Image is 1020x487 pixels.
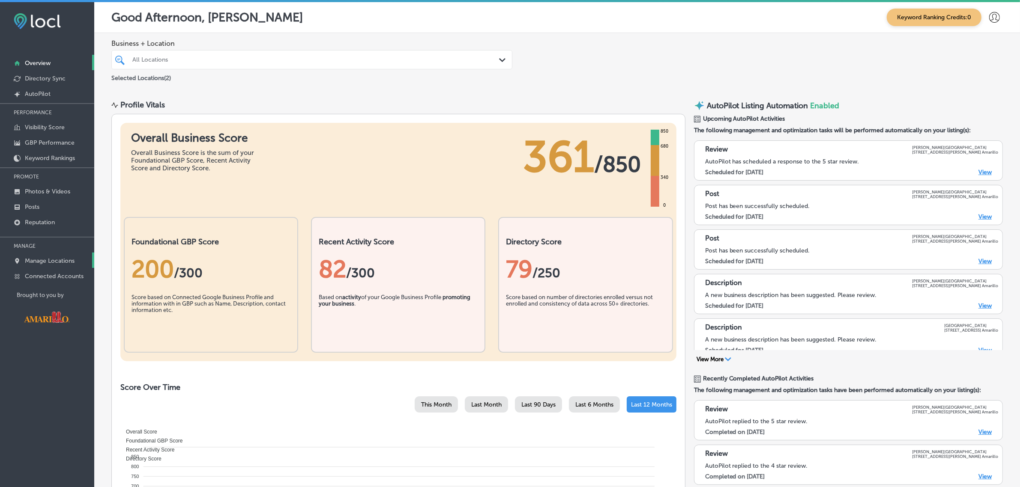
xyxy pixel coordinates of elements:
[132,56,500,63] div: All Locations
[912,449,998,454] p: [PERSON_NAME][GEOGRAPHIC_DATA]
[25,139,75,146] p: GBP Performance
[631,401,672,408] span: Last 12 Months
[978,302,992,309] a: View
[120,429,157,435] span: Overall Score
[506,294,665,337] div: Score based on number of directories enrolled versus not enrolled and consistency of data across ...
[978,258,992,265] a: View
[174,265,203,281] span: / 300
[342,294,361,300] b: activity
[705,449,728,459] p: Review
[705,202,998,210] div: Post has been successfully scheduled.
[705,234,719,243] p: Post
[912,234,998,239] p: [PERSON_NAME][GEOGRAPHIC_DATA]
[319,294,470,307] b: promoting your business
[912,190,998,194] p: [PERSON_NAME][GEOGRAPHIC_DATA]
[705,158,998,165] div: AutoPilot has scheduled a response to the 5 star review.
[912,405,998,410] p: [PERSON_NAME][GEOGRAPHIC_DATA]
[705,323,742,333] p: Description
[659,143,670,150] div: 680
[25,154,75,162] p: Keyword Rankings
[912,145,998,150] p: [PERSON_NAME][GEOGRAPHIC_DATA]
[25,59,51,67] p: Overview
[532,265,560,281] span: /250
[594,151,641,177] span: / 850
[912,239,998,243] p: [STREET_ADDRESS][PERSON_NAME] Amarillo
[705,405,728,414] p: Review
[705,169,764,176] label: Scheduled for [DATE]
[131,149,260,172] div: Overall Business Score is the sum of your Foundational GBP Score, Recent Activity Score and Direc...
[912,279,998,283] p: [PERSON_NAME][GEOGRAPHIC_DATA]
[944,328,998,333] p: [STREET_ADDRESS] Amarillo
[912,454,998,459] p: [STREET_ADDRESS][PERSON_NAME] Amarillo
[132,294,290,337] div: Score based on Connected Google Business Profile and information with in GBP such as Name, Descri...
[346,265,375,281] span: /300
[319,255,478,283] div: 82
[978,347,992,354] a: View
[120,383,676,392] h2: Score Over Time
[705,213,764,220] label: Scheduled for [DATE]
[705,145,728,154] p: Review
[703,375,814,382] span: Recently Completed AutoPilot Activities
[811,101,840,110] span: Enabled
[319,237,478,246] h2: Recent Activity Score
[705,462,998,469] div: AutoPilot replied to the 4 star review.
[25,124,65,131] p: Visibility Score
[978,169,992,176] a: View
[694,386,1003,394] span: The following management and optimization tasks have been performed automatically on your listing...
[120,447,174,453] span: Recent Activity Score
[705,473,765,480] label: Completed on [DATE]
[707,101,808,110] p: AutoPilot Listing Automation
[705,190,719,199] p: Post
[705,347,764,354] label: Scheduled for [DATE]
[705,418,998,425] div: AutoPilot replied to the 5 star review.
[25,203,39,211] p: Posts
[120,438,183,444] span: Foundational GBP Score
[705,247,998,254] div: Post has been successfully scheduled.
[132,237,290,246] h2: Foundational GBP Score
[14,13,61,29] img: fda3e92497d09a02dc62c9cd864e3231.png
[120,456,162,462] span: Directory Score
[705,291,998,299] div: A new business description has been suggested. Please review.
[705,336,998,343] div: A new business description has been suggested. Please review.
[705,258,764,265] label: Scheduled for [DATE]
[694,356,734,363] button: View More
[659,174,670,181] div: 340
[132,255,290,283] div: 200
[912,150,998,154] p: [STREET_ADDRESS][PERSON_NAME] Amarillo
[17,305,77,329] img: Visit Amarillo
[131,464,139,469] tspan: 800
[17,292,94,298] p: Brought to you by
[978,473,992,480] a: View
[25,219,55,226] p: Reputation
[111,39,512,48] span: Business + Location
[111,10,303,24] p: Good Afternoon, [PERSON_NAME]
[111,71,171,82] p: Selected Locations ( 2 )
[705,279,742,288] p: Description
[912,283,998,288] p: [STREET_ADDRESS][PERSON_NAME] Amarillo
[661,202,667,209] div: 0
[912,410,998,414] p: [STREET_ADDRESS][PERSON_NAME] Amarillo
[703,115,785,122] span: Upcoming AutoPilot Activities
[506,237,665,246] h2: Directory Score
[575,401,613,408] span: Last 6 Months
[25,90,51,98] p: AutoPilot
[25,273,84,280] p: Connected Accounts
[25,75,66,82] p: Directory Sync
[131,474,139,479] tspan: 750
[25,188,70,195] p: Photos & Videos
[659,128,670,135] div: 850
[887,9,981,26] span: Keyword Ranking Credits: 0
[421,401,452,408] span: This Month
[523,131,594,183] span: 361
[506,255,665,283] div: 79
[694,127,1003,134] span: The following management and optimization tasks will be performed automatically on your listing(s):
[978,213,992,220] a: View
[705,302,764,309] label: Scheduled for [DATE]
[978,428,992,436] a: View
[120,100,165,110] div: Profile Vitals
[694,100,705,111] img: autopilot-icon
[912,194,998,199] p: [STREET_ADDRESS][PERSON_NAME] Amarillo
[131,131,260,145] h1: Overall Business Score
[521,401,556,408] span: Last 90 Days
[131,454,139,459] tspan: 850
